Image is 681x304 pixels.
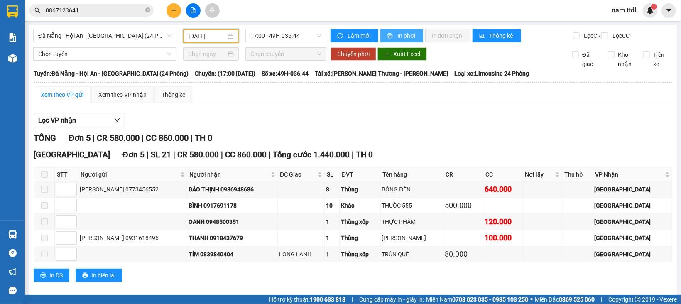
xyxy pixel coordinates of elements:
[34,133,56,143] span: TỔNG
[69,133,91,143] span: Đơn 5
[9,249,17,257] span: question-circle
[341,250,379,259] div: Thùng xốp
[352,295,353,304] span: |
[41,90,83,99] div: Xem theo VP gửi
[530,298,533,301] span: ⚪️
[652,4,655,10] span: 1
[9,268,17,276] span: notification
[650,50,673,69] span: Trên xe
[595,185,671,194] div: [GEOGRAPHIC_DATA]
[8,54,17,63] img: warehouse-icon
[593,198,672,214] td: Đà Lạt
[479,33,486,39] span: bar-chart
[97,133,140,143] span: CR 580.000
[209,7,215,13] span: aim
[57,35,110,63] li: VP [GEOGRAPHIC_DATA]
[382,185,442,194] div: BÓNG ĐÈN
[195,69,255,78] span: Chuyến: (17:00 [DATE])
[146,133,189,143] span: CC 860.000
[490,31,514,40] span: Thống kê
[559,296,595,303] strong: 0369 525 060
[188,49,226,59] input: Chọn ngày
[326,233,338,243] div: 1
[4,35,57,63] li: VP [GEOGRAPHIC_DATA]
[38,29,171,42] span: Đà Nẵng - Hội An - Đà Lạt (24 Phòng)
[142,133,144,143] span: |
[189,217,276,226] div: OANH 0948500351
[326,250,338,259] div: 1
[46,6,144,15] input: Tìm tên, số ĐT hoặc mã đơn
[381,168,444,181] th: Tên hàng
[151,150,171,159] span: SL 21
[189,185,276,194] div: BẢO THỊNH 0986948686
[665,7,673,14] span: caret-down
[76,269,122,282] button: printerIn biên lai
[593,246,672,262] td: Đà Lạt
[80,233,186,243] div: [PERSON_NAME] 0931618496
[122,150,145,159] span: Đơn 5
[452,296,528,303] strong: 0708 023 035 - 0935 103 250
[326,185,338,194] div: 8
[485,184,522,195] div: 640.000
[171,7,177,13] span: plus
[352,150,354,159] span: |
[195,133,212,143] span: TH 0
[189,250,276,259] div: TÍM 0839840404
[162,90,185,99] div: Thống kê
[377,47,427,61] button: downloadXuất Excel
[581,31,603,40] span: Lọc CR
[595,217,671,226] div: [GEOGRAPHIC_DATA]
[647,7,654,14] img: icon-new-feature
[393,49,420,59] span: Xuất Excel
[445,248,482,260] div: 80.000
[250,29,321,42] span: 17:00 - 49H-036.44
[443,168,483,181] th: CR
[331,29,378,42] button: syncLàm mới
[525,170,554,179] span: Nơi lấy
[325,168,340,181] th: SL
[189,170,269,179] span: Người nhận
[593,230,672,246] td: Đà Lạt
[382,233,442,243] div: [PERSON_NAME]
[341,185,379,194] div: Thùng
[4,4,120,20] li: Thanh Thuỷ
[595,233,671,243] div: [GEOGRAPHIC_DATA]
[189,32,226,41] input: 11/08/2025
[186,3,201,18] button: file-add
[34,70,189,77] b: Tuyến: Đà Nẵng - Hội An - [GEOGRAPHIC_DATA] (24 Phòng)
[595,170,664,179] span: VP Nhận
[326,217,338,226] div: 1
[8,230,17,239] img: warehouse-icon
[535,295,595,304] span: Miền Bắc
[40,272,46,279] span: printer
[562,168,593,181] th: Thu hộ
[145,7,150,15] span: close-circle
[98,90,147,99] div: Xem theo VP nhận
[595,201,671,210] div: [GEOGRAPHIC_DATA]
[485,216,522,228] div: 120.000
[397,31,416,40] span: In phơi
[348,31,372,40] span: Làm mới
[315,69,448,78] span: Tài xế: [PERSON_NAME] Thương - [PERSON_NAME]
[337,33,344,39] span: sync
[80,185,186,194] div: [PERSON_NAME] 0773456552
[382,250,442,259] div: TRÙN QUẾ
[331,47,376,61] button: Chuyển phơi
[269,295,345,304] span: Hỗ trợ kỹ thuật:
[341,233,379,243] div: Thùng
[189,201,276,210] div: BÌNH 0917691178
[8,33,17,42] img: solution-icon
[356,150,373,159] span: TH 0
[593,214,672,230] td: Đà Lạt
[595,250,671,259] div: [GEOGRAPHIC_DATA]
[34,150,110,159] span: [GEOGRAPHIC_DATA]
[483,168,523,181] th: CC
[279,250,323,259] div: LONG LANH
[601,295,602,304] span: |
[7,5,18,18] img: logo-vxr
[9,287,17,294] span: message
[81,170,179,179] span: Người gửi
[38,115,76,125] span: Lọc VP nhận
[262,69,309,78] span: Số xe: 49H-036.44
[609,31,631,40] span: Lọc CC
